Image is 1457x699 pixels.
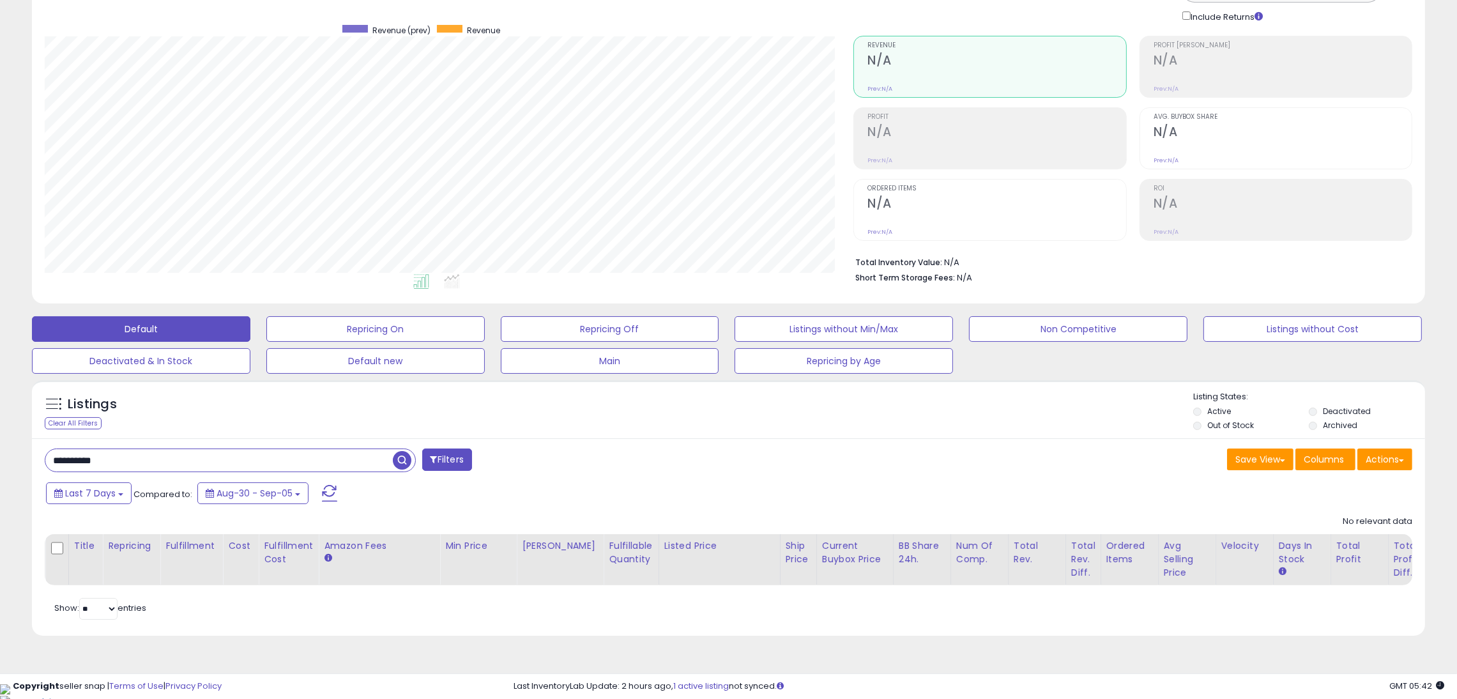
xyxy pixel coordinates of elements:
button: Repricing by Age [735,348,953,374]
button: Actions [1357,449,1412,470]
div: Min Price [445,539,511,553]
div: Total Profit [1336,539,1383,566]
button: Listings without Min/Max [735,316,953,342]
button: Save View [1227,449,1293,470]
button: Deactivated & In Stock [32,348,250,374]
button: Listings without Cost [1203,316,1422,342]
div: Avg Selling Price [1164,539,1210,580]
span: Compared to: [133,488,192,500]
div: Fulfillable Quantity [609,539,653,566]
span: Aug-30 - Sep-05 [217,487,293,500]
b: Short Term Storage Fees: [855,272,955,283]
label: Archived [1323,420,1357,431]
b: Total Inventory Value: [855,257,942,268]
small: Days In Stock. [1279,566,1286,578]
div: Clear All Filters [45,417,102,429]
button: Main [501,348,719,374]
div: Ship Price [786,539,811,566]
small: Prev: N/A [867,228,892,236]
button: Default new [266,348,485,374]
div: Fulfillment Cost [264,539,313,566]
div: Title [74,539,97,553]
div: Listed Price [664,539,775,553]
div: No relevant data [1343,516,1412,528]
span: Revenue (prev) [372,25,431,36]
label: Deactivated [1323,406,1371,417]
span: Avg. Buybox Share [1154,114,1412,121]
span: Revenue [867,42,1125,49]
div: Repricing [108,539,155,553]
span: N/A [957,272,972,284]
div: Velocity [1221,539,1268,553]
button: Default [32,316,250,342]
small: Prev: N/A [1154,157,1179,164]
div: Ordered Items [1106,539,1153,566]
h2: N/A [867,53,1125,70]
div: Include Returns [1173,9,1278,23]
button: Non Competitive [969,316,1187,342]
div: Num of Comp. [956,539,1003,566]
span: Revenue [467,25,500,36]
div: Total Rev. [1014,539,1060,566]
span: ROI [1154,185,1412,192]
button: Columns [1295,449,1355,470]
div: BB Share 24h. [899,539,945,566]
span: Show: entries [54,602,146,614]
button: Filters [422,449,472,471]
small: Prev: N/A [1154,228,1179,236]
label: Active [1207,406,1231,417]
small: Prev: N/A [867,157,892,164]
button: Repricing Off [501,316,719,342]
h2: N/A [867,196,1125,213]
label: Out of Stock [1207,420,1254,431]
button: Aug-30 - Sep-05 [197,482,309,504]
p: Listing States: [1193,391,1425,403]
h2: N/A [1154,125,1412,142]
span: Last 7 Days [65,487,116,500]
h2: N/A [1154,53,1412,70]
button: Last 7 Days [46,482,132,504]
div: Days In Stock [1279,539,1325,566]
div: Total Rev. Diff. [1071,539,1095,580]
h5: Listings [68,396,117,413]
span: Profit [867,114,1125,121]
h2: N/A [867,125,1125,142]
li: N/A [855,254,1403,269]
div: Total Profit Diff. [1394,539,1419,580]
span: Profit [PERSON_NAME] [1154,42,1412,49]
h2: N/A [1154,196,1412,213]
div: Current Buybox Price [822,539,888,566]
small: Prev: N/A [1154,85,1179,93]
div: [PERSON_NAME] [522,539,598,553]
small: Prev: N/A [867,85,892,93]
button: Repricing On [266,316,485,342]
span: Ordered Items [867,185,1125,192]
div: Cost [228,539,253,553]
small: Amazon Fees. [324,553,332,564]
span: Columns [1304,453,1344,466]
div: Amazon Fees [324,539,434,553]
div: Fulfillment [165,539,217,553]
